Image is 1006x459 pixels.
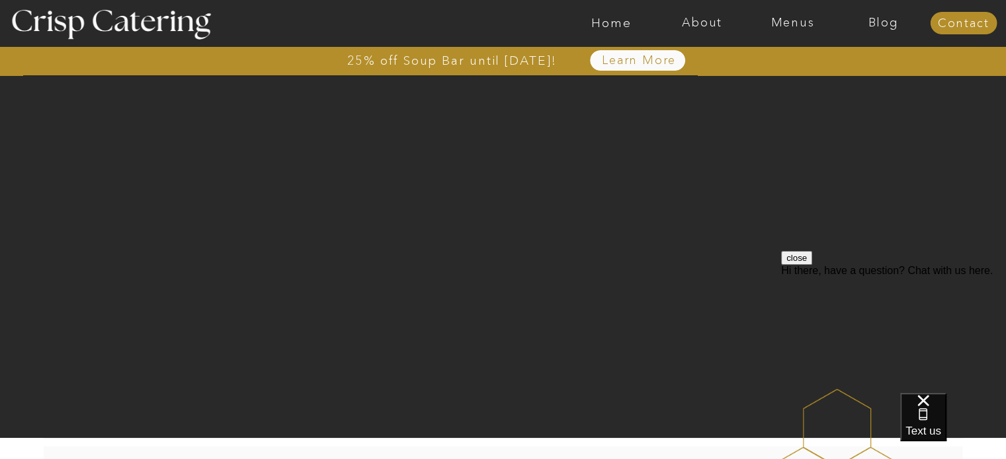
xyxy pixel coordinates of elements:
[566,17,657,30] a: Home
[781,251,1006,409] iframe: podium webchat widget prompt
[571,54,707,67] a: Learn More
[838,17,929,30] a: Blog
[900,393,1006,459] iframe: podium webchat widget bubble
[930,17,997,30] a: Contact
[747,17,838,30] a: Menus
[657,17,747,30] a: About
[300,54,605,67] a: 25% off Soup Bar until [DATE]!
